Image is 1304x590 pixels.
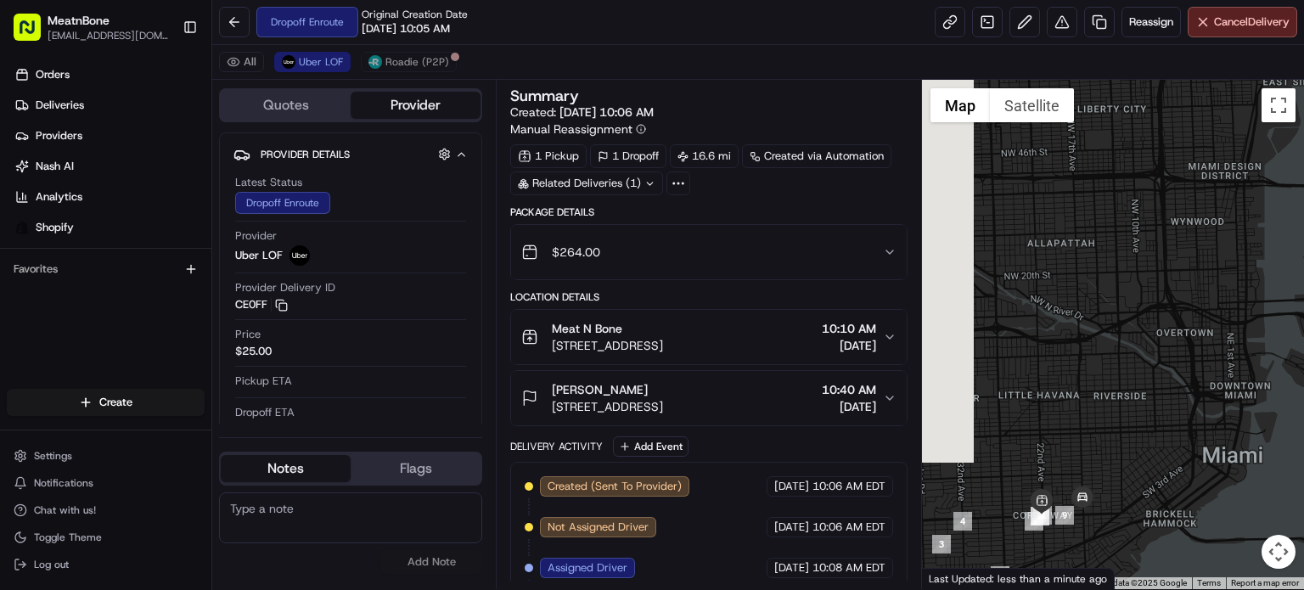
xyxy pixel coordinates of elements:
[1025,512,1043,531] div: 5
[235,374,292,389] span: Pickup ETA
[351,455,481,482] button: Flags
[1055,506,1074,525] div: 9
[351,92,481,119] button: Provider
[932,535,951,553] div: 3
[233,140,468,168] button: Provider Details
[7,61,211,88] a: Orders
[548,560,627,576] span: Assigned Driver
[235,175,302,190] span: Latest Status
[511,225,907,279] button: $264.00
[7,389,205,416] button: Create
[822,398,876,415] span: [DATE]
[774,560,809,576] span: [DATE]
[7,214,211,241] a: Shopify
[361,52,457,72] button: Roadie (P2P)
[7,498,205,522] button: Chat with us!
[510,290,908,304] div: Location Details
[34,503,96,517] span: Chat with us!
[219,52,264,72] button: All
[7,553,205,576] button: Log out
[289,245,310,266] img: uber-new-logo.jpeg
[235,280,335,295] span: Provider Delivery ID
[510,121,632,138] span: Manual Reassignment
[99,395,132,410] span: Create
[510,171,663,195] div: Related Deliveries (1)
[7,525,205,549] button: Toggle Theme
[36,67,70,82] span: Orders
[299,55,343,69] span: Uber LOF
[7,256,205,283] div: Favorites
[235,228,277,244] span: Provider
[34,476,93,490] span: Notifications
[235,405,295,420] span: Dropoff ETA
[548,479,682,494] span: Created (Sent To Provider)
[922,568,1115,589] div: Last Updated: less than a minute ago
[261,148,350,161] span: Provider Details
[235,327,261,342] span: Price
[235,344,272,359] span: $25.00
[559,104,654,120] span: [DATE] 10:06 AM
[235,422,292,437] div: 29 minutes
[221,455,351,482] button: Notes
[15,221,29,234] img: Shopify logo
[822,381,876,398] span: 10:40 AM
[1262,88,1296,122] button: Toggle fullscreen view
[613,436,689,457] button: Add Event
[511,371,907,425] button: [PERSON_NAME][STREET_ADDRESS]10:40 AM[DATE]
[670,144,739,168] div: 16.6 mi
[7,153,211,180] a: Nash AI
[510,121,646,138] button: Manual Reassignment
[990,88,1074,122] button: Show satellite imagery
[34,558,69,571] span: Log out
[36,128,82,143] span: Providers
[510,88,579,104] h3: Summary
[1231,578,1299,587] a: Report a map error
[36,189,82,205] span: Analytics
[1129,14,1173,30] span: Reassign
[36,98,84,113] span: Deliveries
[1121,7,1181,37] button: Reassign
[1094,578,1187,587] span: Map data ©2025 Google
[1197,578,1221,587] a: Terms
[552,398,663,415] span: [STREET_ADDRESS]
[221,92,351,119] button: Quotes
[822,320,876,337] span: 10:10 AM
[48,12,110,29] button: MeatnBone
[36,220,74,235] span: Shopify
[282,55,295,69] img: uber-new-logo.jpeg
[34,531,102,544] span: Toggle Theme
[7,444,205,468] button: Settings
[510,440,603,453] div: Delivery Activity
[1262,535,1296,569] button: Map camera controls
[991,566,1009,585] div: 1
[7,183,211,211] a: Analytics
[235,248,283,263] span: Uber LOF
[590,144,666,168] div: 1 Dropoff
[930,88,990,122] button: Show street map
[812,520,885,535] span: 10:06 AM EDT
[1214,14,1290,30] span: Cancel Delivery
[362,8,468,21] span: Original Creation Date
[368,55,382,69] img: roadie-logo-v2.jpg
[742,144,891,168] a: Created via Automation
[1031,507,1049,525] div: 7
[510,144,587,168] div: 1 Pickup
[511,310,907,364] button: Meat N Bone[STREET_ADDRESS]10:10 AM[DATE]
[48,29,169,42] button: [EMAIL_ADDRESS][DOMAIN_NAME]
[552,381,648,398] span: [PERSON_NAME]
[926,567,982,589] a: Open this area in Google Maps (opens a new window)
[822,337,876,354] span: [DATE]
[7,122,211,149] a: Providers
[34,449,72,463] span: Settings
[548,520,649,535] span: Not Assigned Driver
[552,337,663,354] span: [STREET_ADDRESS]
[7,92,211,119] a: Deliveries
[953,512,972,531] div: 4
[774,479,809,494] span: [DATE]
[1033,506,1052,525] div: 8
[552,320,622,337] span: Meat N Bone
[274,52,351,72] button: Uber LOF
[774,520,809,535] span: [DATE]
